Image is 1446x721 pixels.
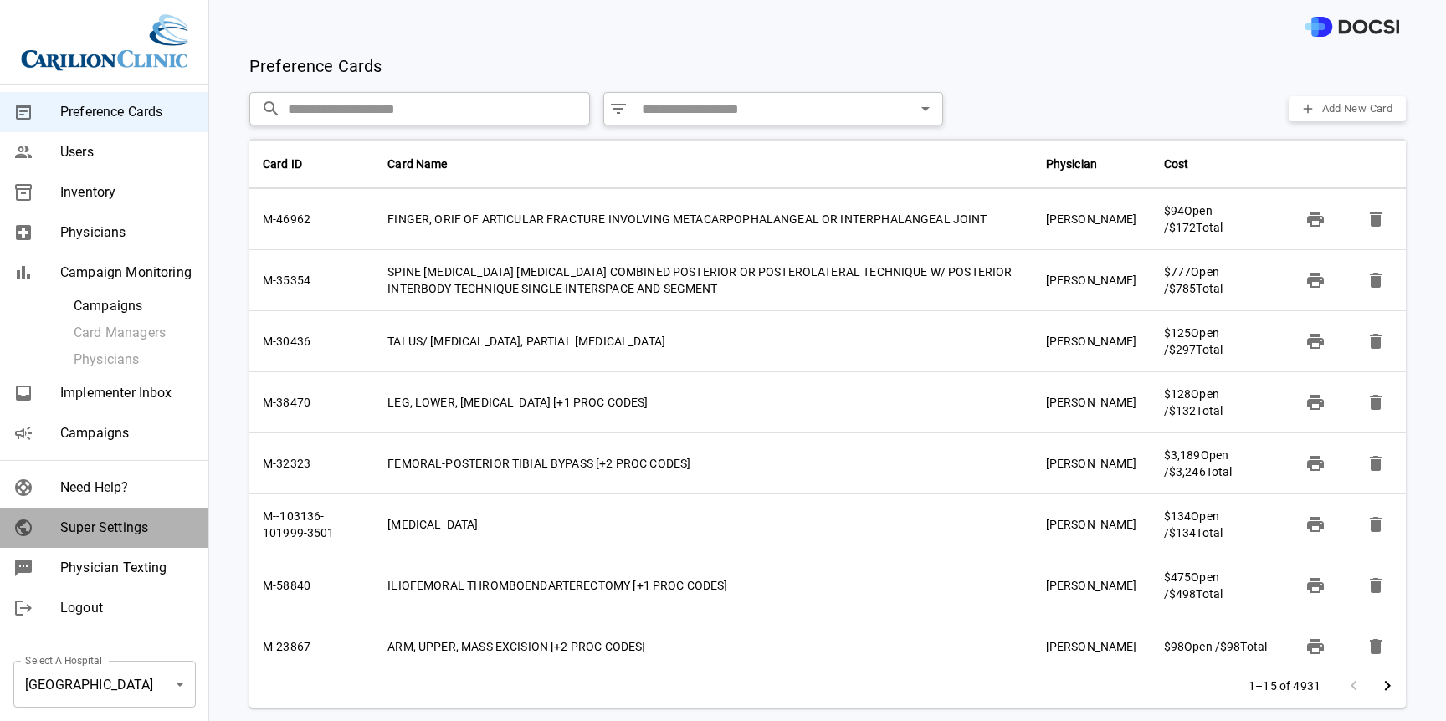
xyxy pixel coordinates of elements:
[1151,555,1285,616] td: Open / Total
[1289,96,1406,122] button: Add New Card
[1169,343,1197,356] span: $297
[387,211,1018,228] div: FINGER, ORIF OF ARTICULAR FRACTURE INVOLVING METACARPOPHALANGEAL OR INTERPHALANGEAL JOINT
[1169,526,1197,539] span: $134
[60,102,195,122] span: Preference Cards
[1151,250,1285,311] td: Open / Total
[1164,326,1192,340] span: $125
[1151,616,1285,678] td: Open / Total
[1151,494,1285,555] td: Open / Total
[1033,250,1151,311] td: [PERSON_NAME]
[249,616,374,678] td: M-23867
[1151,189,1285,250] td: Open / Total
[60,598,195,618] span: Logout
[25,653,102,667] label: Select A Hospital
[1033,311,1151,372] td: [PERSON_NAME]
[249,139,374,189] th: Card ID
[1164,387,1192,401] span: $128
[249,494,374,555] td: M--103136-101999-3501
[914,97,937,120] button: Open
[1033,494,1151,555] td: [PERSON_NAME]
[249,54,382,79] p: Preference Cards
[60,423,195,443] span: Campaigns
[249,189,374,250] td: M-46962
[60,383,195,403] span: Implementer Inbox
[1169,404,1197,417] span: $132
[1164,640,1184,653] span: $98
[1033,372,1151,433] td: [PERSON_NAME]
[387,577,1018,594] div: ILIOFEMORAL THROMBOENDARTERECTOMY [+1 PROC CODES]
[1169,587,1197,601] span: $498
[387,333,1018,350] div: TALUS/ [MEDICAL_DATA], PARTIAL [MEDICAL_DATA]
[1151,311,1285,372] td: Open / Total
[60,518,195,538] span: Super Settings
[60,182,195,202] span: Inventory
[387,394,1018,411] div: LEG, LOWER, [MEDICAL_DATA] [+1 PROC CODES]
[1164,570,1192,584] span: $475
[249,372,374,433] td: M-38470
[1220,640,1240,653] span: $98
[1249,678,1320,694] p: 1–15 of 4931
[60,558,195,578] span: Physician Texting
[1164,509,1192,523] span: $134
[1033,555,1151,616] td: [PERSON_NAME]
[249,433,374,494] td: M-32323
[21,13,188,71] img: Site Logo
[13,661,196,708] div: [GEOGRAPHIC_DATA]
[1033,433,1151,494] td: [PERSON_NAME]
[249,250,374,311] td: M-35354
[1371,669,1404,703] button: Go to next page
[60,263,195,283] span: Campaign Monitoring
[387,263,1018,297] div: SPINE [MEDICAL_DATA] [MEDICAL_DATA] COMBINED POSTERIOR OR POSTEROLATERAL TECHNIQUE W/ POSTERIOR I...
[60,478,195,498] span: Need Help?
[1151,433,1285,494] td: Open / Total
[60,222,195,243] span: Physicians
[1151,372,1285,433] td: Open / Total
[1164,204,1184,217] span: $94
[1305,17,1399,38] img: DOCSI Logo
[60,142,195,162] span: Users
[1033,189,1151,250] td: [PERSON_NAME]
[1164,265,1192,279] span: $777
[387,516,1018,533] div: [MEDICAL_DATA]
[249,555,374,616] td: M-58840
[387,455,1018,472] div: FEMORAL-POSTERIOR TIBIAL BYPASS [+2 PROC CODES]
[374,139,1032,189] th: Card Name
[1151,139,1285,189] th: Cost
[1169,221,1197,234] span: $172
[249,311,374,372] td: M-30436
[74,296,195,316] span: Campaigns
[1033,616,1151,678] td: [PERSON_NAME]
[1169,282,1197,295] span: $785
[1164,448,1201,462] span: $3,189
[1169,465,1206,478] span: $3,246
[1033,139,1151,189] th: Physician
[387,638,1018,655] div: ARM, UPPER, MASS EXCISION [+2 PROC CODES]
